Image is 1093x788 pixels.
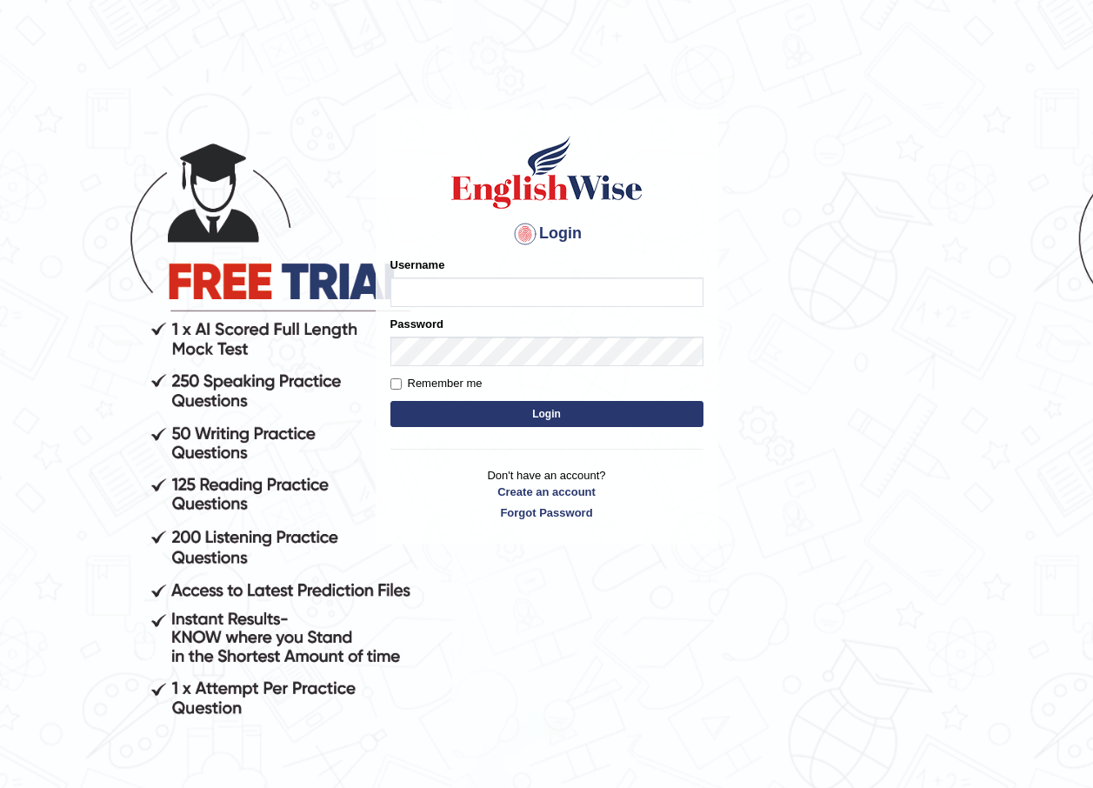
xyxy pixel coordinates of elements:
input: Remember me [390,378,402,390]
img: Logo of English Wise sign in for intelligent practice with AI [448,133,646,211]
label: Remember me [390,375,483,392]
a: Create an account [390,484,703,500]
a: Forgot Password [390,504,703,521]
h4: Login [390,220,703,248]
label: Username [390,257,445,273]
button: Login [390,401,703,427]
p: Don't have an account? [390,467,703,521]
label: Password [390,316,443,332]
